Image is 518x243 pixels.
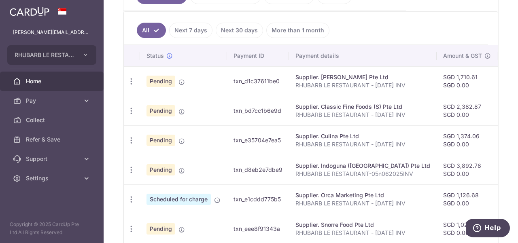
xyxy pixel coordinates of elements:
[26,155,79,163] span: Support
[295,221,430,229] div: Supplier. Snorre Food Pte Ltd
[295,199,430,207] p: RHUBARB LE RESTAURANT - [DATE] INV
[227,125,289,155] td: txn_e35704e7ea5
[295,140,430,148] p: RHUBARB LE RESTAURANT - [DATE] INV
[146,52,164,60] span: Status
[266,23,329,38] a: More than 1 month
[227,96,289,125] td: txn_bd7cc1b6e9d
[437,96,497,125] td: SGD 2,382.87 SGD 0.00
[26,97,79,105] span: Pay
[443,52,482,60] span: Amount & GST
[216,23,263,38] a: Next 30 days
[227,66,289,96] td: txn_d1c37611be0
[295,103,430,111] div: Supplier. Classic Fine Foods (S) Pte Ltd
[295,191,430,199] div: Supplier. Orca Marketing Pte Ltd
[146,76,175,87] span: Pending
[146,135,175,146] span: Pending
[146,105,175,116] span: Pending
[169,23,212,38] a: Next 7 days
[295,81,430,89] p: RHUBARB LE RESTAURANT - [DATE] INV
[146,194,211,205] span: Scheduled for charge
[26,77,79,85] span: Home
[15,51,74,59] span: RHUBARB LE RESTAURANT PTE. LTD.
[295,162,430,170] div: Supplier. Indoguna ([GEOGRAPHIC_DATA]) Pte Ltd
[437,125,497,155] td: SGD 1,374.06 SGD 0.00
[437,184,497,214] td: SGD 1,126.68 SGD 0.00
[295,229,430,237] p: RHUBARB LE RESTAURANT - [DATE] INV
[227,155,289,184] td: txn_d8eb2e7dbe9
[26,116,79,124] span: Collect
[466,219,510,239] iframe: Opens a widget where you can find more information
[26,135,79,144] span: Refer & Save
[10,6,49,16] img: CardUp
[295,111,430,119] p: RHUBARB LE RESTAURANT - [DATE] INV
[295,132,430,140] div: Supplier. Culina Pte Ltd
[295,170,430,178] p: RHUBARB LE RESTAURANT-05n062025INV
[7,45,96,65] button: RHUBARB LE RESTAURANT PTE. LTD.
[137,23,166,38] a: All
[146,164,175,175] span: Pending
[146,223,175,235] span: Pending
[295,73,430,81] div: Supplier. [PERSON_NAME] Pte Ltd
[227,45,289,66] th: Payment ID
[26,174,79,182] span: Settings
[13,28,91,36] p: [PERSON_NAME][EMAIL_ADDRESS][DOMAIN_NAME]
[437,66,497,96] td: SGD 1,710.61 SGD 0.00
[289,45,437,66] th: Payment details
[437,155,497,184] td: SGD 3,892.78 SGD 0.00
[227,184,289,214] td: txn_e1cddd775b5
